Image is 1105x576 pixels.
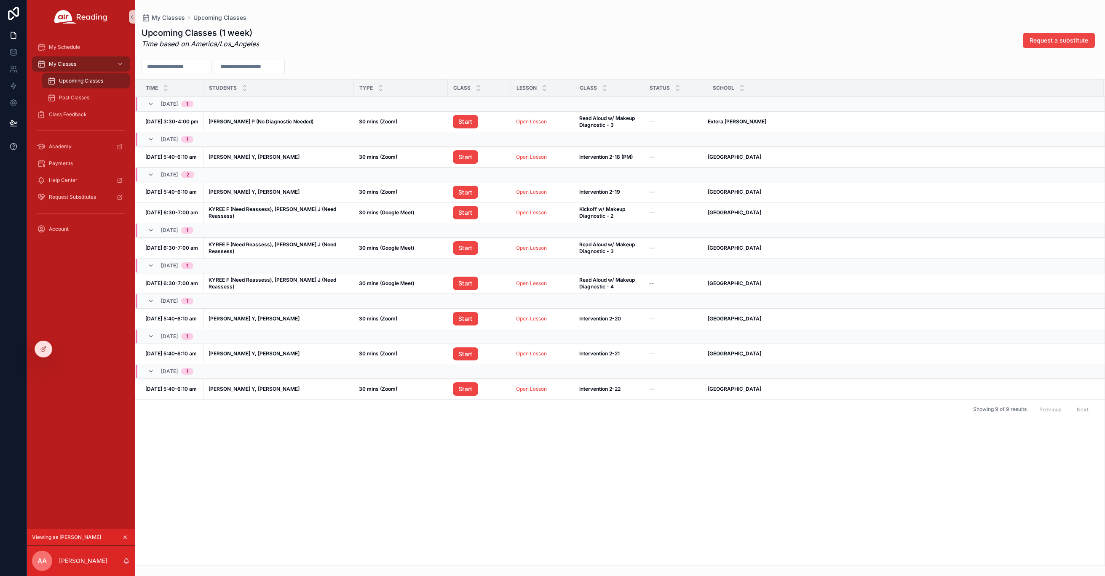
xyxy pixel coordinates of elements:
[186,333,188,340] div: 1
[32,156,130,171] a: Payments
[186,136,188,143] div: 1
[516,280,569,287] a: Open Lesson
[359,189,397,195] strong: 30 mins (Zoom)
[186,227,188,234] div: 1
[145,386,198,392] a: [DATE] 5:40-6:10 am
[580,85,597,91] span: Class
[516,245,547,251] a: Open Lesson
[359,118,397,125] strong: 30 mins (Zoom)
[209,206,337,219] strong: KYREE F (Need Reassess), [PERSON_NAME] J (Need Reassess)
[145,209,198,216] strong: [DATE] 6:30-7:00 am
[209,241,337,254] strong: KYREE F (Need Reassess), [PERSON_NAME] J (Need Reassess)
[161,101,178,107] span: [DATE]
[516,85,537,91] span: Lesson
[708,386,1094,392] a: [GEOGRAPHIC_DATA]
[209,189,349,195] a: [PERSON_NAME] Y, [PERSON_NAME]
[32,56,130,72] a: My Classes
[579,277,636,290] strong: Read Aloud w/ Makeup Diagnostic - 4
[579,115,636,128] strong: Read Aloud w/ Makeup Diagnostic - 3
[579,386,639,392] a: Intervention 2-22
[145,315,197,322] strong: [DATE] 5:40-6:10 am
[42,73,130,88] a: Upcoming Classes
[649,386,702,392] a: --
[579,241,636,254] strong: Read Aloud w/ Makeup Diagnostic - 3
[453,347,478,361] a: Start
[453,241,478,255] a: Start
[359,280,414,286] strong: 30 mins (Google Meet)
[579,154,633,160] strong: Intervention 2-18 (PM)
[145,280,198,287] a: [DATE] 6:30-7:00 am
[649,209,702,216] a: --
[453,206,478,219] a: Start
[516,386,569,392] a: Open Lesson
[32,173,130,188] a: Help Center
[161,136,178,143] span: [DATE]
[145,189,198,195] a: [DATE] 5:40-6:10 am
[708,209,761,216] strong: [GEOGRAPHIC_DATA]
[649,386,654,392] span: --
[186,101,188,107] div: 1
[708,189,1094,195] a: [GEOGRAPHIC_DATA]
[708,350,761,357] strong: [GEOGRAPHIC_DATA]
[359,350,443,357] a: 30 mins (Zoom)
[49,226,69,232] span: Account
[649,189,702,195] a: --
[359,386,443,392] a: 30 mins (Zoom)
[708,315,1094,322] a: [GEOGRAPHIC_DATA]
[453,150,478,164] a: Start
[359,85,373,91] span: Type
[453,186,478,199] a: Start
[1023,33,1095,48] button: Request a substitute
[145,280,198,286] strong: [DATE] 6:30-7:00 am
[145,386,197,392] strong: [DATE] 5:40-6:10 am
[49,160,73,167] span: Payments
[209,277,337,290] strong: KYREE F (Need Reassess), [PERSON_NAME] J (Need Reassess)
[649,189,654,195] span: --
[516,118,547,125] a: Open Lesson
[579,386,621,392] strong: Intervention 2-22
[708,315,761,322] strong: [GEOGRAPHIC_DATA]
[186,368,188,375] div: 1
[516,209,569,216] a: Open Lesson
[209,206,349,219] a: KYREE F (Need Reassess), [PERSON_NAME] J (Need Reassess)
[649,245,702,251] a: --
[193,13,246,22] a: Upcoming Classes
[708,280,1094,287] a: [GEOGRAPHIC_DATA]
[209,118,313,125] strong: [PERSON_NAME] P (No Diagnostic Needed)
[209,189,300,195] strong: [PERSON_NAME] Y, [PERSON_NAME]
[516,350,569,357] a: Open Lesson
[708,245,1094,251] a: [GEOGRAPHIC_DATA]
[152,13,185,22] span: My Classes
[516,154,547,160] a: Open Lesson
[145,118,198,125] a: [DATE] 3:30-4:00 pm
[708,386,761,392] strong: [GEOGRAPHIC_DATA]
[49,61,76,67] span: My Classes
[359,209,443,216] a: 30 mins (Google Meet)
[359,209,414,216] strong: 30 mins (Google Meet)
[649,118,702,125] a: --
[49,44,80,51] span: My Schedule
[649,118,654,125] span: --
[579,350,639,357] a: Intervention 2-21
[973,406,1027,413] span: Showing 9 of 9 results
[32,40,130,55] a: My Schedule
[359,386,397,392] strong: 30 mins (Zoom)
[453,206,506,219] a: Start
[145,154,197,160] strong: [DATE] 5:40-6:10 am
[453,312,478,325] a: Start
[453,277,478,290] a: Start
[359,315,443,322] a: 30 mins (Zoom)
[161,171,178,178] span: [DATE]
[649,280,702,287] a: --
[209,118,349,125] a: [PERSON_NAME] P (No Diagnostic Needed)
[516,315,569,322] a: Open Lesson
[516,245,569,251] a: Open Lesson
[649,315,702,322] a: --
[32,189,130,205] a: Request Substitutes
[209,277,349,290] a: KYREE F (Need Reassess), [PERSON_NAME] J (Need Reassess)
[359,118,443,125] a: 30 mins (Zoom)
[142,13,185,22] a: My Classes
[145,315,198,322] a: [DATE] 5:40-6:10 am
[649,245,654,251] span: --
